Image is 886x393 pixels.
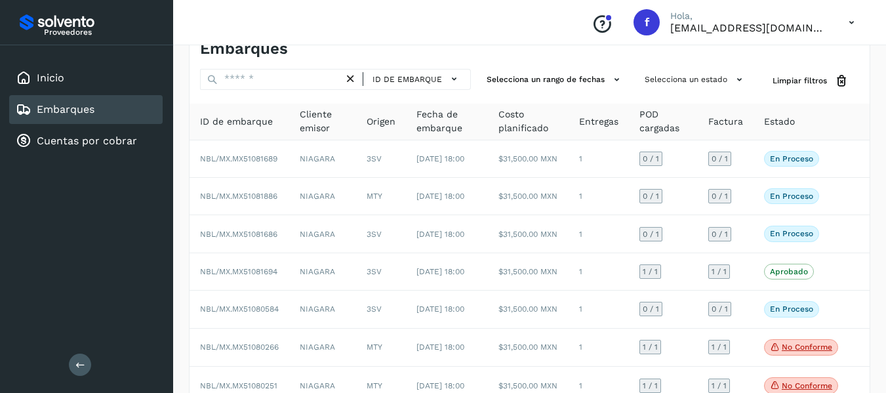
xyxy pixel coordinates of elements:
[416,381,464,390] span: [DATE] 18:00
[670,10,828,22] p: Hola,
[356,329,406,367] td: MTY
[289,215,356,253] td: NIAGARA
[289,178,356,215] td: NIAGARA
[712,268,727,276] span: 1 / 1
[488,253,569,291] td: $31,500.00 MXN
[200,192,277,201] span: NBL/MX.MX51081886
[356,253,406,291] td: 3SV
[643,343,658,351] span: 1 / 1
[200,381,277,390] span: NBL/MX.MX51080251
[416,267,464,276] span: [DATE] 18:00
[569,291,629,328] td: 1
[770,304,813,314] p: En proceso
[770,229,813,238] p: En proceso
[300,108,346,135] span: Cliente emisor
[712,343,727,351] span: 1 / 1
[569,215,629,253] td: 1
[773,75,827,87] span: Limpiar filtros
[44,28,157,37] p: Proveedores
[643,305,659,313] span: 0 / 1
[416,192,464,201] span: [DATE] 18:00
[488,329,569,367] td: $31,500.00 MXN
[416,342,464,352] span: [DATE] 18:00
[200,342,279,352] span: NBL/MX.MX51080266
[356,178,406,215] td: MTY
[488,178,569,215] td: $31,500.00 MXN
[356,215,406,253] td: 3SV
[373,73,442,85] span: ID de embarque
[37,103,94,115] a: Embarques
[356,140,406,178] td: 3SV
[569,253,629,291] td: 1
[200,115,273,129] span: ID de embarque
[643,230,659,238] span: 0 / 1
[416,154,464,163] span: [DATE] 18:00
[782,342,832,352] p: No conforme
[708,115,743,129] span: Factura
[289,291,356,328] td: NIAGARA
[488,215,569,253] td: $31,500.00 MXN
[416,304,464,314] span: [DATE] 18:00
[712,230,728,238] span: 0 / 1
[569,329,629,367] td: 1
[712,192,728,200] span: 0 / 1
[643,382,658,390] span: 1 / 1
[764,115,795,129] span: Estado
[782,381,832,390] p: No conforme
[643,192,659,200] span: 0 / 1
[289,140,356,178] td: NIAGARA
[712,155,728,163] span: 0 / 1
[712,382,727,390] span: 1 / 1
[369,70,465,89] button: ID de embarque
[569,140,629,178] td: 1
[37,134,137,147] a: Cuentas por cobrar
[289,253,356,291] td: NIAGARA
[9,127,163,155] div: Cuentas por cobrar
[200,230,277,239] span: NBL/MX.MX51081686
[416,230,464,239] span: [DATE] 18:00
[488,291,569,328] td: $31,500.00 MXN
[488,140,569,178] td: $31,500.00 MXN
[762,69,859,93] button: Limpiar filtros
[9,95,163,124] div: Embarques
[356,291,406,328] td: 3SV
[498,108,558,135] span: Costo planificado
[9,64,163,93] div: Inicio
[481,69,629,91] button: Selecciona un rango de fechas
[770,267,808,276] p: Aprobado
[579,115,618,129] span: Entregas
[639,108,687,135] span: POD cargadas
[289,329,356,367] td: NIAGARA
[712,305,728,313] span: 0 / 1
[670,22,828,34] p: facturacion@hcarga.com
[639,69,752,91] button: Selecciona un estado
[770,154,813,163] p: En proceso
[200,304,279,314] span: NBL/MX.MX51080584
[200,267,277,276] span: NBL/MX.MX51081694
[416,108,477,135] span: Fecha de embarque
[643,268,658,276] span: 1 / 1
[37,72,64,84] a: Inicio
[367,115,395,129] span: Origen
[200,39,288,58] h4: Embarques
[643,155,659,163] span: 0 / 1
[200,154,277,163] span: NBL/MX.MX51081689
[770,192,813,201] p: En proceso
[569,178,629,215] td: 1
